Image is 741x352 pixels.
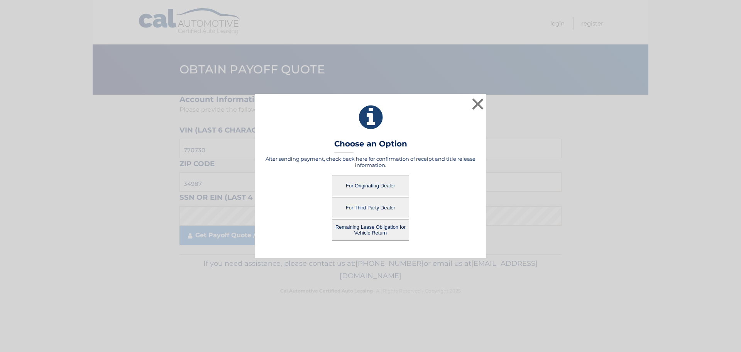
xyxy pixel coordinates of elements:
button: For Originating Dealer [332,175,409,196]
button: × [470,96,486,112]
button: For Third Party Dealer [332,197,409,218]
button: Remaining Lease Obligation for Vehicle Return [332,219,409,241]
h3: Choose an Option [334,139,407,153]
h5: After sending payment, check back here for confirmation of receipt and title release information. [264,156,477,168]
